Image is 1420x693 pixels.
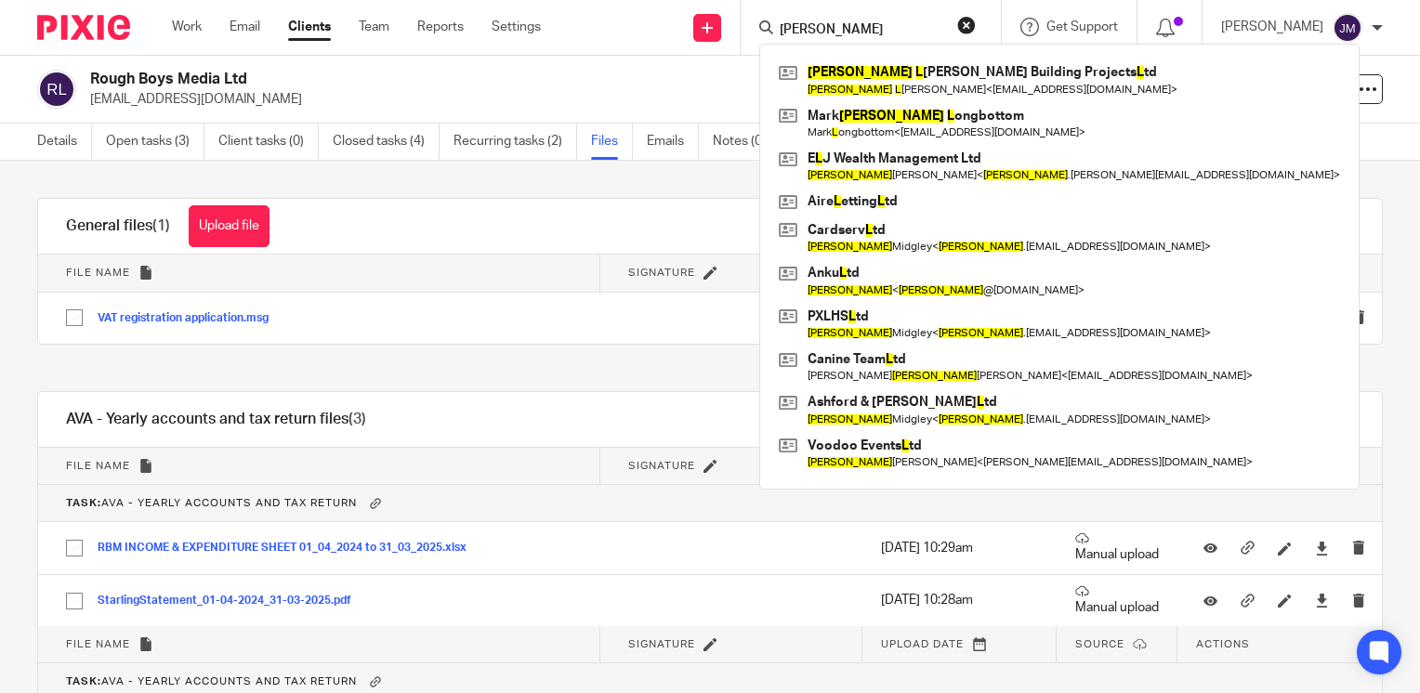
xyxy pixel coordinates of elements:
[628,268,695,278] span: Signature
[881,591,1038,609] p: [DATE] 10:28am
[492,18,541,36] a: Settings
[1196,639,1250,649] span: Actions
[230,18,260,36] a: Email
[348,412,366,426] span: (3)
[66,639,130,649] span: File name
[417,18,464,36] a: Reports
[628,461,695,471] span: Signature
[591,124,633,160] a: Files
[98,312,283,325] button: VAT registration application.msg
[37,70,76,109] img: svg%3E
[66,268,130,278] span: File name
[66,677,357,687] span: AVA - Yearly accounts and tax return
[90,70,922,89] h2: Rough Boys Media Ltd
[66,498,101,508] b: Task:
[288,18,331,36] a: Clients
[57,300,92,335] input: Select
[66,677,101,687] b: Task:
[1046,20,1118,33] span: Get Support
[90,90,1130,109] p: [EMAIL_ADDRESS][DOMAIN_NAME]
[1075,584,1159,617] p: Manual upload
[1075,531,1159,564] p: Manual upload
[98,595,365,608] button: StarlingStatement_01-04-2024_31-03-2025.pdf
[57,530,92,566] input: Select
[881,539,1038,557] p: [DATE] 10:29am
[957,16,976,34] button: Clear
[628,639,695,649] span: Signature
[218,124,319,160] a: Client tasks (0)
[1221,18,1323,36] p: [PERSON_NAME]
[37,124,92,160] a: Details
[189,205,270,247] button: Upload file
[647,124,699,160] a: Emails
[66,498,357,508] span: AVA - Yearly accounts and tax return
[66,461,130,471] span: File name
[106,124,204,160] a: Open tasks (3)
[359,18,389,36] a: Team
[57,583,92,619] input: Select
[713,124,781,160] a: Notes (0)
[1075,639,1124,649] span: Source
[66,410,366,429] h1: AVA - Yearly accounts and tax return files
[172,18,202,36] a: Work
[98,542,480,555] button: RBM INCOME & EXPENDITURE SHEET 01_04_2024 to 31_03_2025.xlsx
[152,218,170,233] span: (1)
[778,22,945,39] input: Search
[454,124,577,160] a: Recurring tasks (2)
[66,216,170,236] h1: General files
[1315,591,1329,609] a: Download
[333,124,440,160] a: Closed tasks (4)
[881,639,964,649] span: Upload date
[37,15,130,40] img: Pixie
[1333,13,1362,43] img: svg%3E
[1315,539,1329,557] a: Download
